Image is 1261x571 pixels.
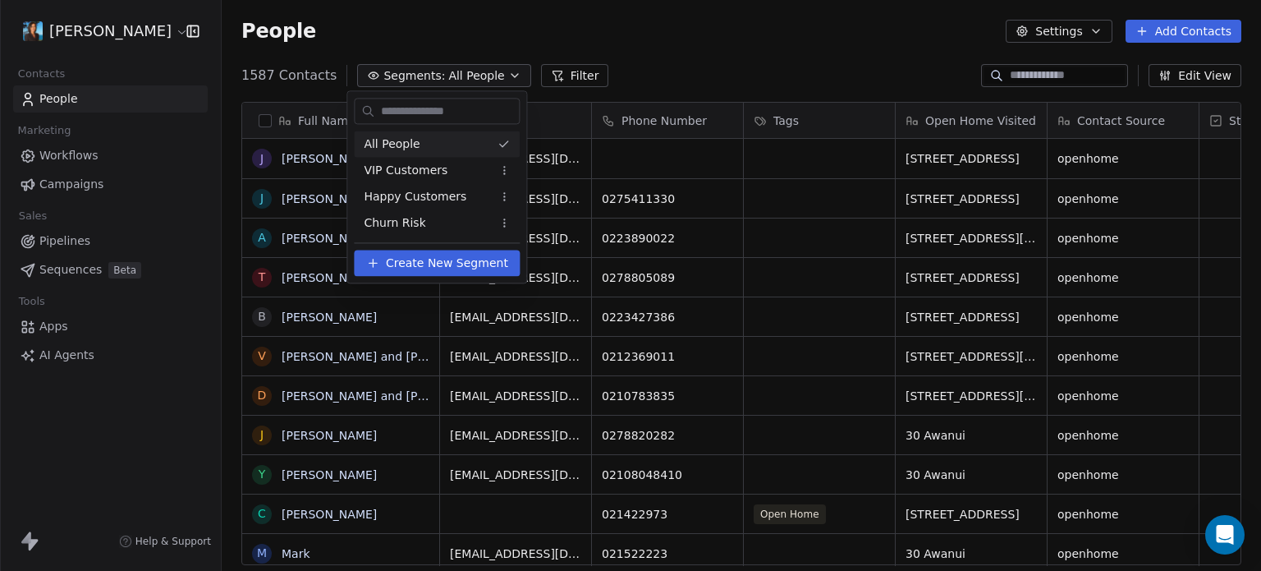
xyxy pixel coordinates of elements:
[354,250,520,276] button: Create New Segment
[364,136,420,153] span: All People
[364,188,466,205] span: Happy Customers
[364,214,425,232] span: Churn Risk
[364,162,447,179] span: VIP Customers
[354,131,520,236] div: Suggestions
[386,255,508,272] span: Create New Segment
